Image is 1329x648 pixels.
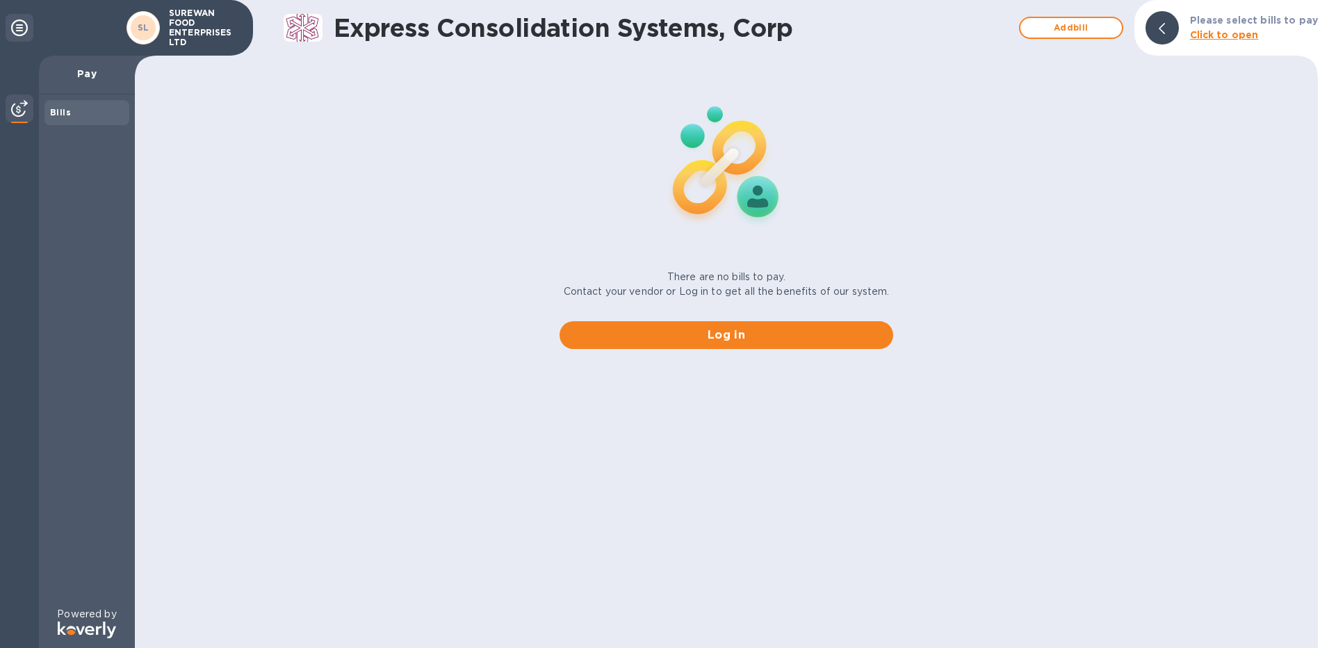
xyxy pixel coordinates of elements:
[334,13,1012,42] h1: Express Consolidation Systems, Corp
[1190,15,1318,26] b: Please select bills to pay
[57,607,116,622] p: Powered by
[138,22,149,33] b: SL
[1032,19,1111,36] span: Add bill
[560,321,893,349] button: Log in
[1019,17,1123,39] button: Addbill
[564,270,890,299] p: There are no bills to pay. Contact your vendor or Log in to get all the benefits of our system.
[571,327,882,343] span: Log in
[1190,29,1259,40] b: Click to open
[58,622,116,638] img: Logo
[169,8,238,47] p: SUREWAN FOOD ENTERPRISES LTD
[50,107,71,118] b: Bills
[50,67,124,81] p: Pay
